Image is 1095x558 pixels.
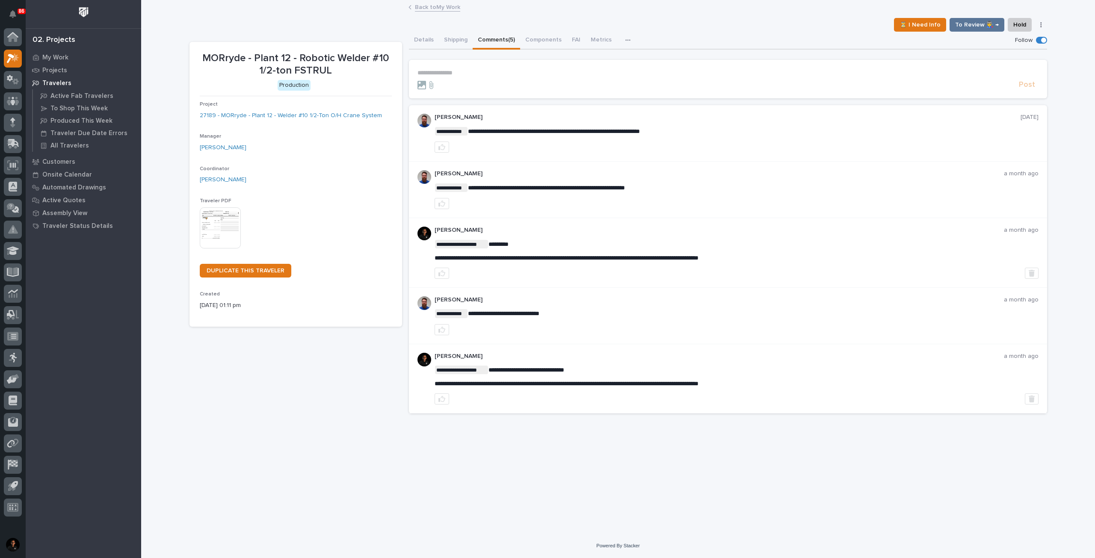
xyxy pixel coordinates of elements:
button: Post [1015,80,1039,90]
a: Automated Drawings [26,181,141,194]
img: 6hTokn1ETDGPf9BPokIQ [417,114,431,127]
button: like this post [435,268,449,279]
button: Metrics [586,32,617,50]
a: To Shop This Week [33,102,141,114]
div: 02. Projects [33,35,75,45]
p: Active Fab Travelers [50,92,113,100]
p: All Travelers [50,142,89,150]
button: Components [520,32,567,50]
button: like this post [435,142,449,153]
a: [PERSON_NAME] [200,175,246,184]
a: 27189 - MORryde - Plant 12 - Welder #10 1/2-Ton O/H Crane System [200,111,382,120]
a: Active Fab Travelers [33,90,141,102]
span: Project [200,102,218,107]
p: MORryde - Plant 12 - Robotic Welder #10 1/2-ton FSTRUL [200,52,392,77]
a: All Travelers [33,139,141,151]
a: Produced This Week [33,115,141,127]
p: [PERSON_NAME] [435,114,1021,121]
p: Active Quotes [42,197,86,204]
button: Details [409,32,439,50]
a: My Work [26,51,141,64]
img: 6hTokn1ETDGPf9BPokIQ [417,170,431,184]
a: Traveler Due Date Errors [33,127,141,139]
a: Onsite Calendar [26,168,141,181]
p: Onsite Calendar [42,171,92,179]
span: Created [200,292,220,297]
div: Production [278,80,311,91]
button: Hold [1008,18,1032,32]
p: 86 [19,8,24,14]
button: Comments (5) [473,32,520,50]
span: Traveler PDF [200,198,231,204]
button: ⏳ I Need Info [894,18,946,32]
button: Notifications [4,5,22,23]
p: Customers [42,158,75,166]
p: My Work [42,54,68,62]
a: Customers [26,155,141,168]
button: like this post [435,393,449,404]
a: Traveler Status Details [26,219,141,232]
button: users-avatar [4,536,22,554]
p: Follow [1015,37,1033,44]
button: Shipping [439,32,473,50]
p: Produced This Week [50,117,112,125]
p: Travelers [42,80,71,87]
span: Coordinator [200,166,229,171]
span: ⏳ I Need Info [900,20,941,30]
div: Notifications86 [11,10,22,24]
p: a month ago [1004,353,1039,360]
p: [DATE] [1021,114,1039,121]
p: [DATE] 01:11 pm [200,301,392,310]
p: a month ago [1004,227,1039,234]
p: [PERSON_NAME] [435,296,1004,304]
button: like this post [435,198,449,209]
span: Hold [1013,20,1026,30]
p: To Shop This Week [50,105,108,112]
a: [PERSON_NAME] [200,143,246,152]
p: Traveler Due Date Errors [50,130,127,137]
p: Automated Drawings [42,184,106,192]
img: Workspace Logo [76,4,92,20]
p: a month ago [1004,296,1039,304]
span: Post [1019,80,1035,90]
img: 1cuUYOxSRWZudHgABrOC [417,353,431,366]
p: [PERSON_NAME] [435,353,1004,360]
button: like this post [435,324,449,335]
span: DUPLICATE THIS TRAVELER [207,268,284,274]
button: Delete post [1025,393,1039,404]
p: a month ago [1004,170,1039,177]
button: Delete post [1025,268,1039,279]
a: Back toMy Work [415,2,460,12]
p: Assembly View [42,210,87,217]
p: [PERSON_NAME] [435,227,1004,234]
span: To Review 👨‍🏭 → [955,20,999,30]
p: Projects [42,67,67,74]
a: Assembly View [26,207,141,219]
button: To Review 👨‍🏭 → [950,18,1004,32]
img: 1cuUYOxSRWZudHgABrOC [417,227,431,240]
a: Active Quotes [26,194,141,207]
a: Projects [26,64,141,77]
p: Traveler Status Details [42,222,113,230]
a: Powered By Stacker [596,543,639,548]
img: 6hTokn1ETDGPf9BPokIQ [417,296,431,310]
span: Manager [200,134,221,139]
a: DUPLICATE THIS TRAVELER [200,264,291,278]
a: Travelers [26,77,141,89]
button: FAI [567,32,586,50]
p: [PERSON_NAME] [435,170,1004,177]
